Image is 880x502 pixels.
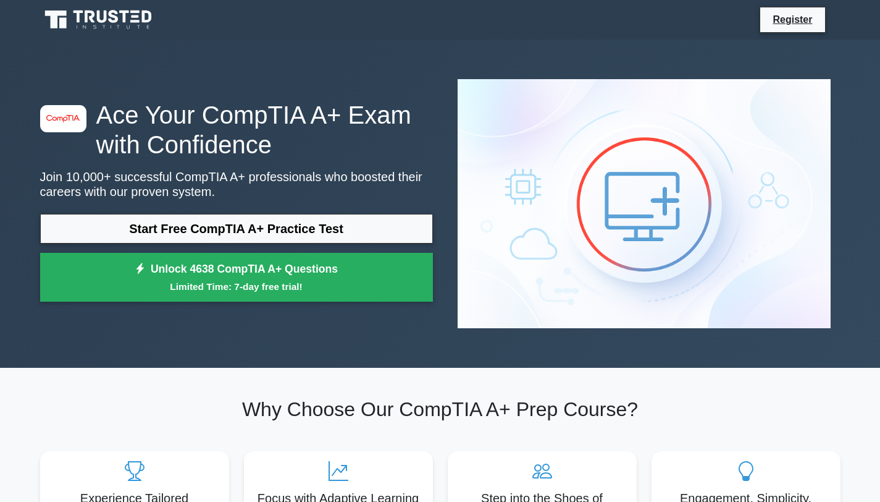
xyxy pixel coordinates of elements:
[56,279,417,294] small: Limited Time: 7-day free trial!
[40,169,433,199] p: Join 10,000+ successful CompTIA A+ professionals who boosted their careers with our proven system.
[40,100,433,160] h1: Ace Your CompTIA A+ Exam with Confidence
[765,12,819,27] a: Register
[448,69,840,338] img: CompTIA A+ Preview
[40,214,433,244] a: Start Free CompTIA A+ Practice Test
[40,398,840,421] h2: Why Choose Our CompTIA A+ Prep Course?
[40,253,433,302] a: Unlock 4638 CompTIA A+ QuestionsLimited Time: 7-day free trial!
